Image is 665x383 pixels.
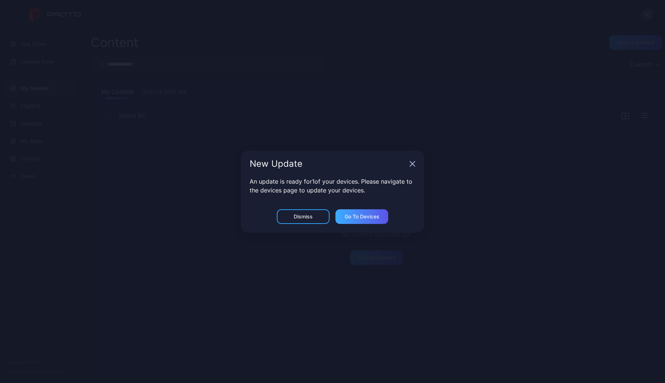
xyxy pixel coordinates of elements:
button: Go to devices [335,209,388,224]
div: Dismiss [294,214,313,220]
div: Go to devices [345,214,379,220]
p: An update is ready for 1 of your devices. Please navigate to the devices page to update your devi... [250,177,415,195]
button: Dismiss [277,209,330,224]
div: New Update [250,159,407,168]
